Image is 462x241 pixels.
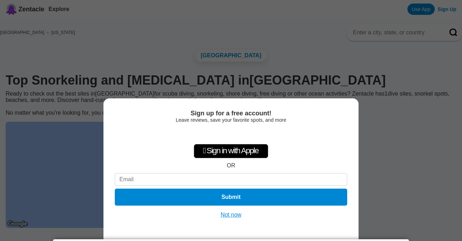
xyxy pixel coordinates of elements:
[195,126,267,142] iframe: Sign in with Google Button
[219,211,244,218] button: Not now
[115,110,347,117] div: Sign up for a free account!
[115,117,347,123] div: Leave reviews, save your favorite spots, and more
[194,144,268,158] div: Sign in with Apple
[115,173,347,186] input: Email
[115,189,347,206] button: Submit
[227,162,235,169] div: OR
